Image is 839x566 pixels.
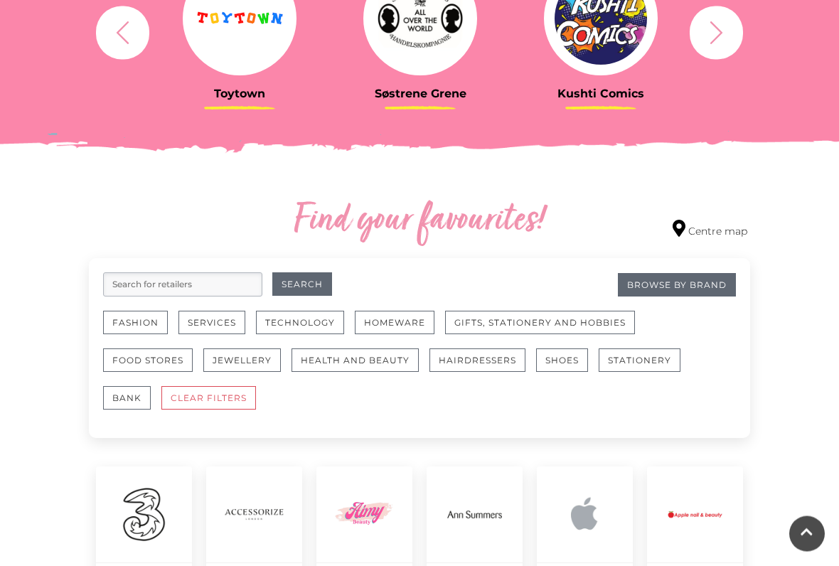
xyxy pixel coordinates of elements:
h2: Find your favourites! [203,199,636,245]
a: Hairdressers [429,349,536,387]
button: Food Stores [103,349,193,373]
button: Shoes [536,349,588,373]
a: Jewellery [203,349,292,387]
h3: Toytown [160,87,319,101]
a: Homeware [355,311,445,349]
a: Centre map [673,220,747,240]
a: Health and Beauty [292,349,429,387]
a: Gifts, Stationery and Hobbies [445,311,646,349]
input: Search for retailers [103,273,262,297]
button: CLEAR FILTERS [161,387,256,410]
button: Homeware [355,311,434,335]
button: Hairdressers [429,349,525,373]
a: Shoes [536,349,599,387]
button: Search [272,273,332,297]
a: Technology [256,311,355,349]
a: Browse By Brand [618,274,736,297]
a: Food Stores [103,349,203,387]
button: Services [178,311,245,335]
a: Stationery [599,349,691,387]
button: Gifts, Stationery and Hobbies [445,311,635,335]
button: Technology [256,311,344,335]
h3: Kushti Comics [521,87,680,101]
a: CLEAR FILTERS [161,387,267,424]
button: Bank [103,387,151,410]
a: Services [178,311,256,349]
button: Health and Beauty [292,349,419,373]
h3: Søstrene Grene [341,87,500,101]
button: Jewellery [203,349,281,373]
button: Stationery [599,349,680,373]
a: Bank [103,387,161,424]
button: Fashion [103,311,168,335]
a: Fashion [103,311,178,349]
